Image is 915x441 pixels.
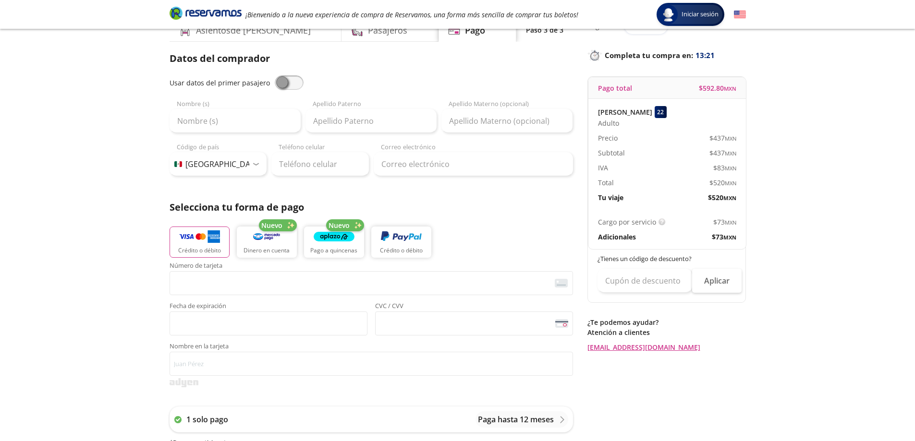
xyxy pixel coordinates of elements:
[170,6,242,20] i: Brand Logo
[245,10,578,19] em: ¡Bienvenido a la nueva experiencia de compra de Reservamos, una forma más sencilla de comprar tus...
[598,163,608,173] p: IVA
[170,109,301,133] input: Nombre (s)
[371,226,431,258] button: Crédito o débito
[598,107,652,117] p: [PERSON_NAME]
[196,24,311,37] h4: Asientos de [PERSON_NAME]
[170,303,367,311] span: Fecha de expiración
[598,217,656,227] p: Cargo por servicio
[170,226,230,258] button: Crédito o débito
[723,194,736,202] small: MXN
[709,178,736,188] span: $ 520
[555,279,568,287] img: card
[170,378,198,387] img: svg+xml;base64,PD94bWwgdmVyc2lvbj0iMS4wIiBlbmNvZGluZz0iVVRGLTgiPz4KPHN2ZyB3aWR0aD0iMzk2cHgiIGhlaW...
[587,317,746,327] p: ¿Te podemos ayudar?
[375,303,573,311] span: CVC / CVV
[734,9,746,21] button: English
[380,246,423,255] p: Crédito o débito
[712,232,736,242] span: $ 73
[170,51,573,66] p: Datos del comprador
[465,24,485,37] h4: Pago
[713,217,736,227] span: $ 73
[725,179,736,187] small: MXN
[237,226,297,258] button: Dinero en cuenta
[178,246,221,255] p: Crédito o débito
[310,246,357,255] p: Pago a quincenas
[174,314,363,333] iframe: Iframe de la fecha de caducidad de la tarjeta asegurada
[170,6,242,23] a: Brand Logo
[244,246,290,255] p: Dinero en cuenta
[709,133,736,143] span: $ 437
[695,50,715,61] span: 13:21
[678,10,722,19] span: Iniciar sesión
[708,192,736,203] span: $ 520
[724,85,736,92] small: MXN
[261,220,282,230] span: Nuevo
[379,314,569,333] iframe: Iframe del código de seguridad de la tarjeta asegurada
[170,352,573,376] input: Nombre en la tarjeta
[725,150,736,157] small: MXN
[526,25,563,35] p: Paso 3 de 3
[368,24,407,37] h4: Pasajeros
[174,161,182,167] img: MX
[725,219,736,226] small: MXN
[174,274,569,292] iframe: Iframe del número de tarjeta asegurada
[598,254,737,264] p: ¿Tienes un código de descuento?
[170,200,573,215] p: Selecciona tu forma de pago
[713,163,736,173] span: $ 83
[170,78,270,87] span: Usar datos del primer pasajero
[186,414,228,425] p: 1 solo pago
[441,109,573,133] input: Apellido Materno (opcional)
[598,83,632,93] p: Pago total
[598,192,623,203] p: Tu viaje
[587,327,746,337] p: Atención a clientes
[170,262,573,271] span: Número de tarjeta
[478,414,554,425] p: Paga hasta 12 meses
[374,152,573,176] input: Correo electrónico
[598,232,636,242] p: Adicionales
[304,226,364,258] button: Pago a quincenas
[725,135,736,142] small: MXN
[598,118,619,128] span: Adulto
[725,165,736,172] small: MXN
[699,83,736,93] span: $ 592.80
[692,269,742,293] button: Aplicar
[598,178,614,188] p: Total
[598,148,625,158] p: Subtotal
[305,109,437,133] input: Apellido Paterno
[587,342,746,352] a: [EMAIL_ADDRESS][DOMAIN_NAME]
[587,48,746,62] p: Completa tu compra en :
[709,148,736,158] span: $ 437
[329,220,350,230] span: Nuevo
[723,234,736,241] small: MXN
[598,269,692,293] input: Cupón de descuento
[170,343,573,352] span: Nombre en la tarjeta
[271,152,369,176] input: Teléfono celular
[655,106,667,118] div: 22
[598,133,618,143] p: Precio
